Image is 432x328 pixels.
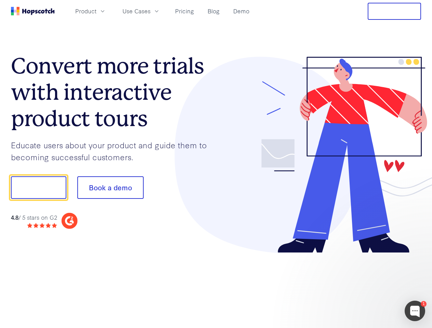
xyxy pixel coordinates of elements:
a: Demo [231,5,252,17]
div: 1 [421,301,427,307]
a: Blog [205,5,222,17]
span: Use Cases [122,7,150,15]
button: Free Trial [368,3,421,20]
div: / 5 stars on G2 [11,213,57,222]
button: Use Cases [118,5,164,17]
strong: 4.8 [11,213,18,221]
button: Show me! [11,176,66,199]
button: Product [71,5,110,17]
a: Pricing [172,5,197,17]
button: Book a demo [77,176,144,199]
p: Educate users about your product and guide them to becoming successful customers. [11,139,216,163]
h1: Convert more trials with interactive product tours [11,53,216,132]
span: Product [75,7,96,15]
a: Home [11,7,55,15]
